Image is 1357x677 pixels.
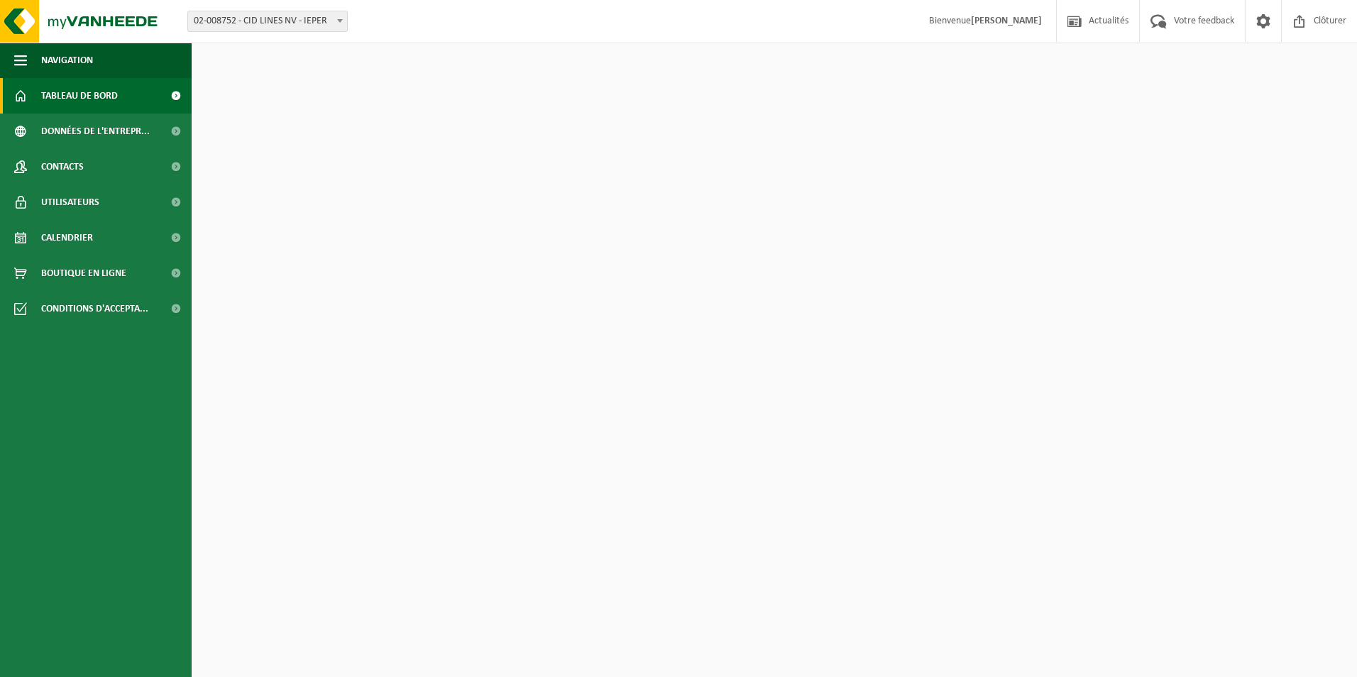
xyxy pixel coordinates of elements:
[41,114,150,149] span: Données de l'entrepr...
[41,291,148,326] span: Conditions d'accepta...
[971,16,1042,26] strong: [PERSON_NAME]
[41,43,93,78] span: Navigation
[41,255,126,291] span: Boutique en ligne
[7,646,237,677] iframe: chat widget
[41,149,84,185] span: Contacts
[187,11,348,32] span: 02-008752 - CID LINES NV - IEPER
[41,185,99,220] span: Utilisateurs
[41,220,93,255] span: Calendrier
[188,11,347,31] span: 02-008752 - CID LINES NV - IEPER
[41,78,118,114] span: Tableau de bord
